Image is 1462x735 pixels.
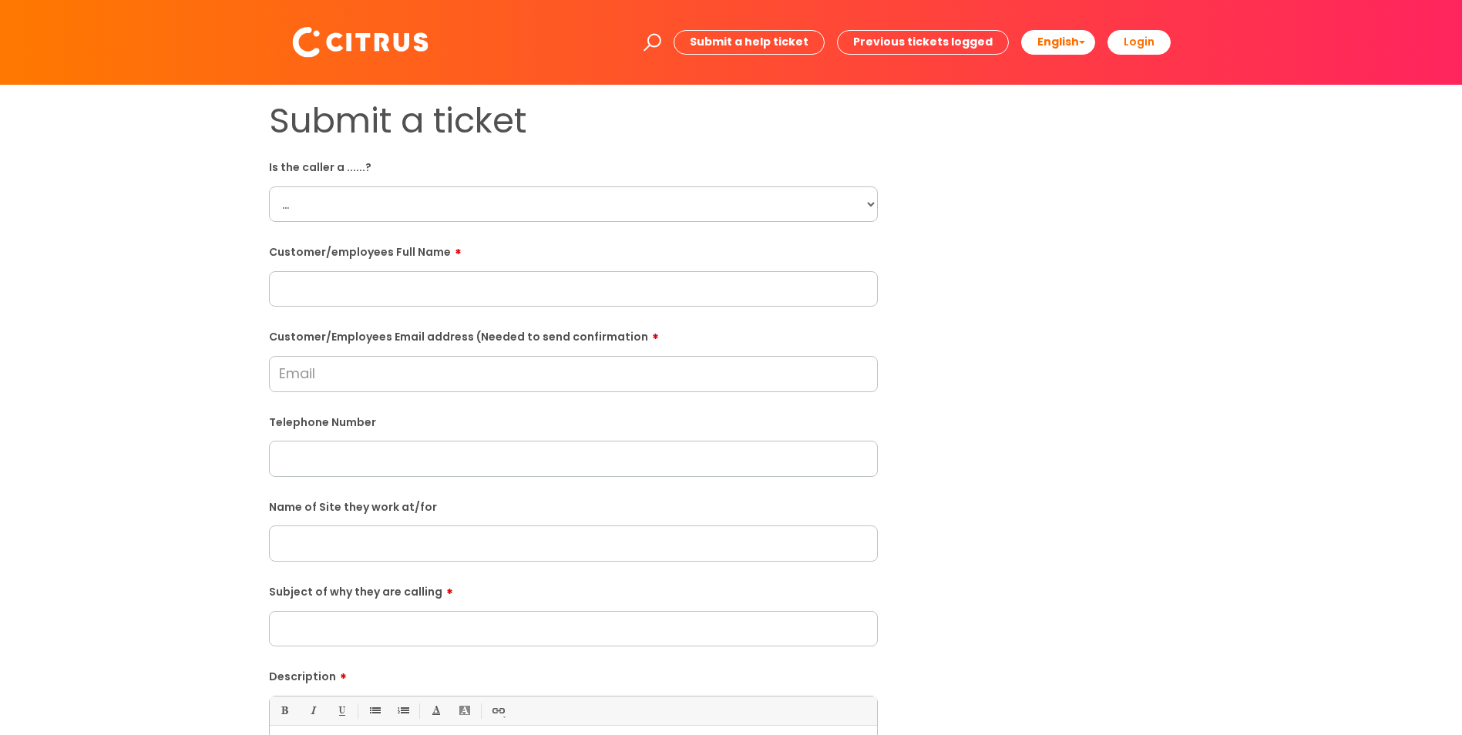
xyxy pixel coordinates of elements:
label: Subject of why they are calling [269,580,878,599]
label: Customer/employees Full Name [269,240,878,259]
a: • Unordered List (Ctrl-Shift-7) [365,701,384,720]
h1: Submit a ticket [269,100,878,142]
span: English [1037,34,1079,49]
a: Font Color [426,701,445,720]
a: Submit a help ticket [674,30,825,54]
input: Email [269,356,878,391]
a: Link [488,701,507,720]
label: Name of Site they work at/for [269,498,878,514]
label: Telephone Number [269,413,878,429]
a: Previous tickets logged [837,30,1009,54]
a: Back Color [455,701,474,720]
label: Is the caller a ......? [269,158,878,174]
label: Customer/Employees Email address (Needed to send confirmation [269,325,878,344]
label: Description [269,665,878,683]
a: Italic (Ctrl-I) [303,701,322,720]
a: Bold (Ctrl-B) [274,701,294,720]
a: Underline(Ctrl-U) [331,701,351,720]
a: 1. Ordered List (Ctrl-Shift-8) [393,701,412,720]
b: Login [1124,34,1154,49]
a: Login [1107,30,1171,54]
